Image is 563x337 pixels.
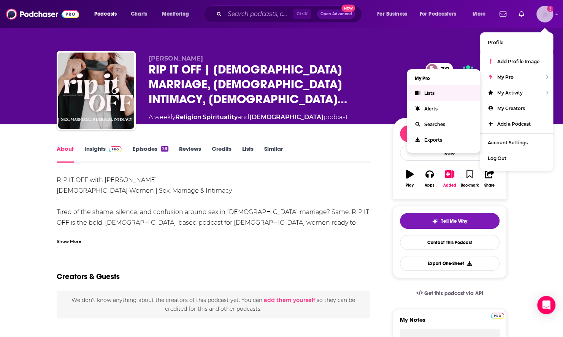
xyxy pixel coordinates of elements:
span: Podcasts [94,9,117,19]
a: About [57,145,74,163]
a: Account Settings [480,135,553,150]
span: New [341,5,355,12]
a: Add a Podcast [480,116,553,132]
a: Show notifications dropdown [496,8,509,21]
a: Charts [126,8,152,20]
button: Play [400,165,420,192]
span: Tell Me Why [441,218,467,224]
h2: Creators & Guests [57,272,120,281]
img: Podchaser - Follow, Share and Rate Podcasts [6,7,79,21]
a: [DEMOGRAPHIC_DATA] [249,113,324,121]
div: A weekly podcast [149,113,348,122]
a: Contact This Podcast [400,235,500,250]
ul: Show profile menu [480,32,553,171]
button: Bookmark [460,165,479,192]
img: Podchaser Pro [491,313,504,319]
div: Play [406,183,414,188]
a: Spirituality [203,113,238,121]
button: Apps [420,165,439,192]
svg: Add a profile image [547,6,553,12]
button: Open AdvancedNew [317,10,355,19]
span: Account Settings [488,140,528,145]
span: Monitoring [162,9,189,19]
button: open menu [157,8,199,20]
span: For Podcasters [420,9,456,19]
a: Add Profile Image [480,54,553,69]
a: InsightsPodchaser Pro [84,145,122,163]
img: tell me why sparkle [432,218,438,224]
span: My Pro [497,74,514,80]
a: Show notifications dropdown [515,8,527,21]
a: Pro website [491,311,504,319]
span: Add Profile Image [497,59,539,64]
a: Lists [242,145,254,163]
a: Get this podcast via API [410,284,489,303]
span: Ctrl K [293,9,311,19]
button: tell me why sparkleTell Me Why [400,213,500,229]
span: [PERSON_NAME] [149,55,203,62]
img: Podchaser Pro [109,146,122,152]
div: Added [443,183,456,188]
a: Episodes28 [132,145,168,163]
a: Similar [264,145,283,163]
button: Export One-Sheet [400,256,500,271]
div: Open Intercom Messenger [537,296,555,314]
button: Show profile menu [536,6,553,22]
span: Log Out [488,155,506,161]
button: add them yourself [264,297,315,303]
span: More [473,9,485,19]
div: Apps [425,183,435,188]
button: open menu [415,8,467,20]
a: Credits [212,145,232,163]
button: Added [439,165,459,192]
input: Search podcasts, credits, & more... [225,8,293,20]
span: Logged in as nwierenga [536,6,553,22]
a: Religion [175,113,201,121]
button: open menu [89,8,127,20]
a: My Creators [480,101,553,116]
span: , [201,113,203,121]
span: 38 [433,63,454,76]
span: Get this podcast via API [424,290,483,297]
a: 38 [425,63,454,76]
div: Rate [400,145,500,161]
a: Reviews [179,145,201,163]
div: Search podcasts, credits, & more... [211,5,369,23]
span: My Activity [497,90,523,96]
span: and [238,113,249,121]
button: Follow [400,125,500,142]
div: Bookmark [460,183,478,188]
img: User Profile [536,6,553,22]
button: open menu [372,8,417,20]
span: My Creators [497,105,525,111]
button: open menu [467,8,495,20]
span: Charts [131,9,147,19]
div: 28 [161,146,168,152]
img: RIP IT OFF | CHRISTIAN MARRIAGE, BIBLICAL INTIMACY, CHRISTIAN SEX, KINGDOM MARRIAGE, CHRISTIAN WOMEN [58,53,134,129]
span: Add a Podcast [497,121,531,127]
div: 38Good podcast? Give it some love! [393,55,507,108]
span: We don't know anything about the creators of this podcast yet . You can so they can be credited f... [71,297,355,312]
span: For Business [377,9,407,19]
span: Open Advanced [320,12,352,16]
button: Share [479,165,499,192]
label: My Notes [400,316,500,329]
div: Share [484,183,495,188]
a: Profile [480,35,553,50]
span: Profile [488,40,503,45]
